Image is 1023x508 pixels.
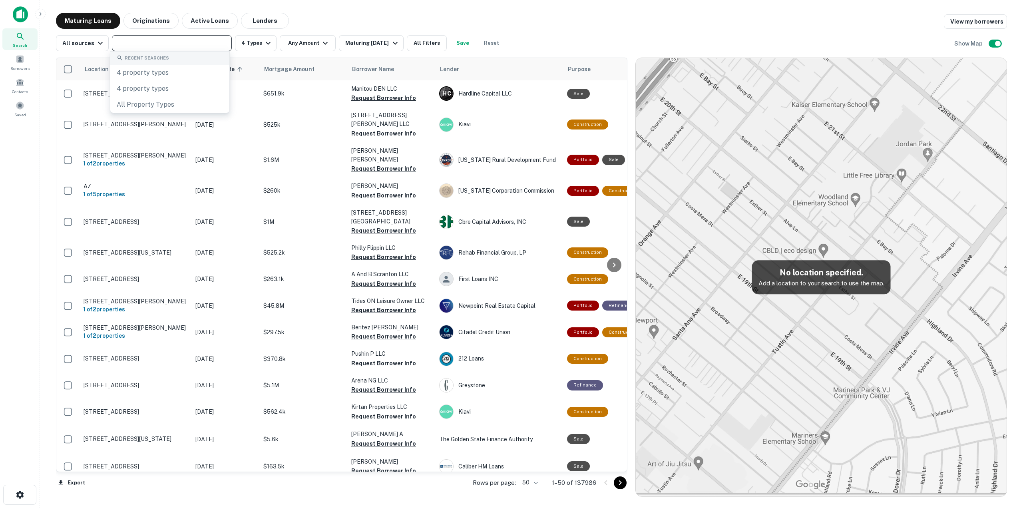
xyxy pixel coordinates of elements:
[351,439,416,448] button: Request Borrower Info
[14,112,26,118] span: Saved
[567,247,608,257] div: This loan purpose was for construction
[351,84,431,93] p: Manitou DEN LLC
[440,325,453,339] img: picture
[351,164,416,173] button: Request Borrower Info
[439,118,559,132] div: Kiavi
[442,90,451,98] p: H C
[195,217,255,226] p: [DATE]
[440,184,453,197] img: picture
[351,243,431,252] p: Philly Flippin LLC
[56,13,120,29] button: Maturing Loans
[351,430,431,438] p: [PERSON_NAME] A
[440,352,453,366] img: picture
[195,407,255,416] p: [DATE]
[263,217,343,226] p: $1M
[10,65,30,72] span: Borrowers
[56,477,87,489] button: Export
[567,327,599,337] div: This is a portfolio loan with 2 properties
[84,435,187,442] p: [STREET_ADDRESS][US_STATE]
[13,6,28,22] img: capitalize-icon.png
[954,39,984,48] h6: Show Map
[195,301,255,310] p: [DATE]
[56,35,109,51] button: All sources
[758,267,884,279] h5: No location specified.
[602,327,643,337] div: This loan purpose was for construction
[84,275,187,283] p: [STREET_ADDRESS]
[439,404,559,419] div: Kiavi
[2,75,38,96] a: Contacts
[567,407,608,417] div: This loan purpose was for construction
[195,462,255,471] p: [DATE]
[2,28,38,50] a: Search
[241,13,289,29] button: Lenders
[439,299,559,313] div: Newpoint Real Estate Capital
[351,359,416,368] button: Request Borrower Info
[110,81,229,97] div: 4 property types
[439,352,559,366] div: 212 Loans
[983,418,1023,457] iframe: Chat Widget
[84,121,187,128] p: [STREET_ADDRESS][PERSON_NAME]
[195,275,255,283] p: [DATE]
[84,64,109,74] span: Location
[263,248,343,257] p: $525.2k
[263,275,343,283] p: $263.1k
[439,215,559,229] div: Cbre Capital Advisors, INC
[351,252,416,262] button: Request Borrower Info
[351,146,431,164] p: [PERSON_NAME] [PERSON_NAME]
[602,155,625,165] div: Sale
[351,129,416,138] button: Request Borrower Info
[195,355,255,363] p: [DATE]
[439,459,559,474] div: Caliber HM Loans
[440,246,453,259] img: picture
[263,120,343,129] p: $525k
[351,466,416,476] button: Request Borrower Info
[195,120,255,129] p: [DATE]
[263,355,343,363] p: $370.8k
[758,279,884,288] p: Add a location to your search to use the map.
[439,86,559,101] div: Hardline Capital LLC
[439,183,559,198] div: [US_STATE] Corporation Commission
[123,13,179,29] button: Originations
[195,155,255,164] p: [DATE]
[351,349,431,358] p: Pushin P LLC
[345,38,400,48] div: Maturing [DATE]
[450,35,476,51] button: Save your search to get updates of matches that match your search criteria.
[602,301,638,311] div: This loan purpose was for refinancing
[84,298,187,305] p: [STREET_ADDRESS][PERSON_NAME]
[2,98,38,120] a: Saved
[195,186,255,195] p: [DATE]
[407,35,447,51] button: All Filters
[263,407,343,416] p: $562.4k
[84,190,187,199] h6: 1 of 5 properties
[614,476,627,489] button: Go to next page
[567,217,590,227] div: Sale
[479,35,504,51] button: Reset
[263,89,343,98] p: $651.9k
[439,325,559,339] div: Citadel Credit Union
[440,118,453,131] img: picture
[351,93,416,103] button: Request Borrower Info
[439,245,559,260] div: Rehab Financial Group, LP
[351,323,431,332] p: Beritez [PERSON_NAME]
[84,305,187,314] h6: 1 of 2 properties
[567,274,608,284] div: This loan purpose was for construction
[440,405,453,418] img: picture
[440,460,453,473] img: picture
[567,186,599,196] div: This is a portfolio loan with 5 properties
[195,328,255,337] p: [DATE]
[351,305,416,315] button: Request Borrower Info
[84,249,187,256] p: [STREET_ADDRESS][US_STATE]
[351,111,431,128] p: [STREET_ADDRESS][PERSON_NAME] LLC
[235,35,277,51] button: 4 Types
[351,402,431,411] p: Kirtan Properties LLC
[2,52,38,73] div: Borrowers
[195,381,255,390] p: [DATE]
[259,58,347,80] th: Mortgage Amount
[84,324,187,331] p: [STREET_ADDRESS][PERSON_NAME]
[944,14,1007,29] a: View my borrowers
[439,272,559,286] div: First Loans INC
[439,153,559,167] div: [US_STATE] Rural Development Fund
[84,408,187,415] p: [STREET_ADDRESS]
